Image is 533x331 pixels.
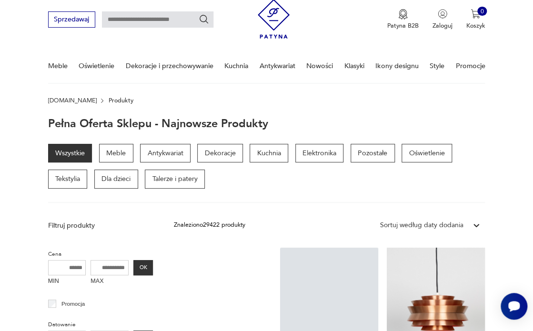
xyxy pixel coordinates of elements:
[380,221,463,230] div: Sortuj według daty dodania
[48,170,88,189] a: Tekstylia
[173,221,245,230] div: Znaleziono 29422 produkty
[48,97,97,104] a: [DOMAIN_NAME]
[48,17,95,23] a: Sprzedawaj
[501,293,527,320] iframe: Smartsupp widget button
[197,144,243,163] a: Dekoracje
[48,320,153,330] p: Datowanie
[48,118,268,130] h1: Pełna oferta sklepu - najnowsze produkty
[48,221,153,231] p: Filtruj produkty
[61,299,85,309] p: Promocja
[48,50,68,82] a: Meble
[140,144,191,163] a: Antykwariat
[94,170,138,189] a: Dla dzieci
[133,260,153,275] button: OK
[375,50,418,82] a: Ikony designu
[477,7,487,16] div: 0
[108,97,133,104] p: Produkty
[199,14,209,25] button: Szukaj
[79,50,114,82] a: Oświetlenie
[387,9,419,30] button: Patyna B2B
[295,144,344,163] a: Elektronika
[438,9,447,19] img: Ikonka użytkownika
[466,9,485,30] button: 0Koszyk
[430,50,444,82] a: Style
[48,275,86,289] label: MIN
[48,144,92,163] a: Wszystkie
[91,275,129,289] label: MAX
[455,50,485,82] a: Promocje
[387,21,419,30] p: Patyna B2B
[466,21,485,30] p: Koszyk
[402,144,452,163] a: Oświetlenie
[99,144,133,163] a: Meble
[48,11,95,27] button: Sprzedawaj
[48,250,153,259] p: Cena
[398,9,408,20] img: Ikona medalu
[344,50,364,82] a: Klasyki
[306,50,333,82] a: Nowości
[432,9,453,30] button: Zaloguj
[260,50,295,82] a: Antykwariat
[351,144,395,163] a: Pozostałe
[471,9,480,19] img: Ikona koszyka
[145,170,205,189] a: Talerze i patery
[224,50,248,82] a: Kuchnia
[250,144,288,163] a: Kuchnia
[387,9,419,30] a: Ikona medaluPatyna B2B
[126,50,213,82] a: Dekoracje i przechowywanie
[432,21,453,30] p: Zaloguj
